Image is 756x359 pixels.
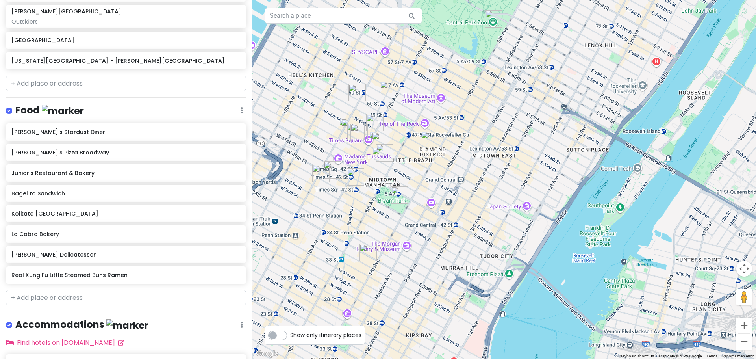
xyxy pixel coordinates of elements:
[736,289,752,305] button: Drag Pegman onto the map to open Street View
[42,105,84,117] img: marker
[312,165,330,182] div: The Drama Book Shop
[347,123,365,140] div: Booth Theatre
[254,349,280,359] a: Open this area in Google Maps (opens a new window)
[347,168,364,186] div: Joe's Pizza Broadway
[736,318,752,333] button: Zoom in
[659,354,702,358] span: Map data ©2025 Google
[11,18,240,25] div: Outsiders
[11,231,240,238] h6: La Cabra Bakery
[722,354,754,358] a: Report a map error
[11,57,240,64] h6: [US_STATE][GEOGRAPHIC_DATA] - [PERSON_NAME][GEOGRAPHIC_DATA]
[485,10,502,28] div: Central Park Zoo
[369,131,386,148] div: Lyceum Theatre
[366,114,384,131] div: TKTS Times Square
[372,132,389,149] div: Museum of Broadway
[11,37,240,44] h6: [GEOGRAPHIC_DATA]
[339,118,356,135] div: John Golden Theatre
[106,319,148,331] img: marker
[348,84,366,101] div: Real Kung Fu Little Steamed Buns Ramen
[11,190,240,197] h6: Bagel to Sandwich
[11,251,240,258] h6: [PERSON_NAME] Delicatessen
[254,349,280,359] img: Google
[11,169,240,177] h6: Junior's Restaurant & Bakery
[376,144,393,162] div: Belasco Theatre
[15,318,148,331] h4: Accommodations
[706,354,717,358] a: Terms
[350,124,368,141] div: Junior's Restaurant & Bakery
[359,244,377,261] div: Empire State Building
[11,128,240,136] h6: [PERSON_NAME]'s Stardust Diner
[265,8,422,24] input: Search a place
[324,161,341,179] div: Bagel to Sandwich
[11,149,240,156] h6: [PERSON_NAME]'s Pizza Broadway
[341,119,358,136] div: Bernard B. Jacobs Theatre
[620,353,654,359] button: Keyboard shortcuts
[11,8,121,15] h6: [PERSON_NAME][GEOGRAPHIC_DATA]
[6,338,124,347] a: Find hotels on [DOMAIN_NAME]
[372,147,389,164] div: Aura Hotel Times Square
[6,290,246,306] input: + Add place or address
[380,81,397,98] div: Ellen's Stardust Diner
[736,261,752,277] button: Map camera controls
[11,272,240,279] h6: Real Kung Fu Little Steamed Buns Ramen
[6,76,246,91] input: + Add place or address
[736,334,752,350] button: Zoom out
[391,186,408,204] div: New York Public Library - Stephen A. Schwarzman Building
[421,131,438,148] div: Kolkata Chai - Rockefeller Center
[11,210,240,217] h6: Kolkata [GEOGRAPHIC_DATA]
[290,331,361,339] span: Show only itinerary places
[15,104,84,117] h4: Food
